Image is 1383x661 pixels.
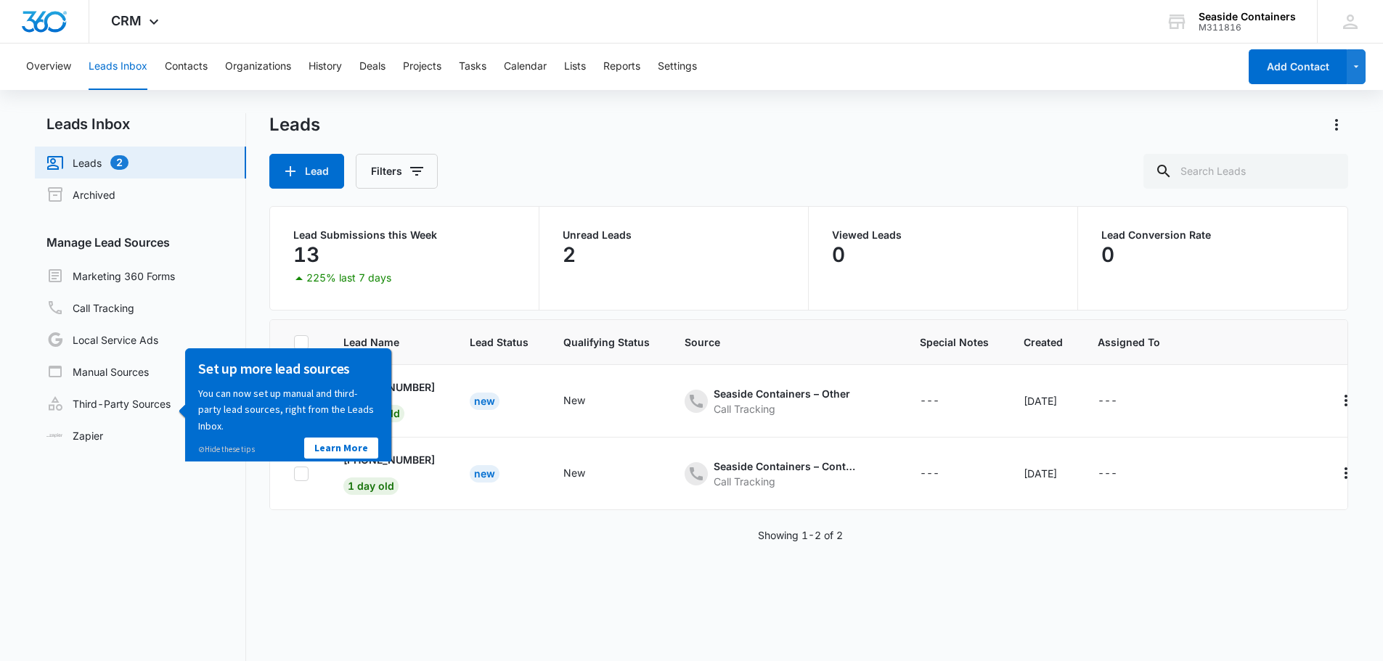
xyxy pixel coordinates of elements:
button: Add Contact [1249,49,1347,84]
button: Overview [26,44,71,90]
span: Created [1024,334,1063,350]
div: - - Select to Edit Field [685,386,876,416]
div: New [470,393,499,410]
div: - - Select to Edit Field [1098,393,1143,410]
button: Projects [403,44,441,90]
div: - - Select to Edit Field [920,465,966,483]
div: --- [1098,393,1117,410]
a: [PHONE_NUMBER]1 day old [343,452,435,492]
div: --- [920,393,939,410]
div: account id [1199,22,1296,33]
span: Special Notes [920,334,989,350]
a: Call Tracking [46,299,134,316]
h3: Set up more lead sources [24,11,204,30]
div: [DATE] [1024,466,1063,481]
span: Source [685,334,885,350]
button: History [309,44,342,90]
div: - - Select to Edit Field [685,459,885,489]
p: 0 [832,243,845,266]
a: Learn More [130,89,204,110]
button: Actions [1334,389,1358,412]
div: Call Tracking [714,401,850,416]
span: Lead Name [343,334,435,350]
span: CRM [111,13,142,28]
div: - - Select to Edit Field [920,393,966,410]
button: Actions [1334,461,1358,485]
a: New [470,467,499,480]
button: Settings [658,44,697,90]
h1: Leads [269,114,320,136]
p: Showing 1-2 of 2 [758,527,843,543]
p: Unread Leads [563,230,785,240]
p: You can now set up manual and third-party lead sources, right from the Leads Inbox. [24,37,204,86]
a: New [470,395,499,407]
span: Qualifying Status [563,334,650,350]
span: Lead Status [470,334,529,350]
input: Search Leads [1143,154,1348,189]
div: Call Tracking [714,474,859,489]
div: --- [1098,465,1117,483]
a: Hide these tips [24,96,81,106]
div: - - Select to Edit Field [1098,465,1143,483]
div: --- [920,465,939,483]
button: Filters [356,154,438,189]
div: New [563,393,585,408]
span: 1 day old [343,477,399,495]
div: account name [1199,11,1296,22]
div: Seaside Containers – Other [714,386,850,401]
div: New [563,465,585,480]
button: Leads Inbox [89,44,147,90]
p: 2 [563,243,576,266]
button: Deals [359,44,385,90]
div: - - Select to Edit Field [563,465,611,483]
div: Seaside Containers – Content [714,459,859,474]
div: - - Select to Edit Field [563,393,611,410]
h2: Leads Inbox [35,113,246,135]
div: [DATE] [1024,393,1063,408]
span: Assigned To [1098,334,1160,350]
button: Lists [564,44,586,90]
button: Lead [269,154,344,189]
span: ⊘ [24,96,30,106]
button: Actions [1325,113,1348,136]
a: Leads2 [46,154,128,171]
a: Local Service Ads [46,331,158,348]
button: Reports [603,44,640,90]
button: Contacts [165,44,208,90]
p: Lead Conversion Rate [1101,230,1324,240]
a: Third-Party Sources [46,395,171,412]
button: Tasks [459,44,486,90]
p: Lead Submissions this Week [293,230,515,240]
p: 0 [1101,243,1114,266]
p: 13 [293,243,319,266]
a: Marketing 360 Forms [46,267,175,284]
h3: Manage Lead Sources [35,234,246,251]
a: Manual Sources [46,363,149,380]
div: New [470,465,499,483]
p: 225% last 7 days [306,273,391,283]
a: Zapier [46,428,103,443]
button: Organizations [225,44,291,90]
button: Calendar [504,44,547,90]
a: Archived [46,186,115,203]
p: Viewed Leads [832,230,1054,240]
